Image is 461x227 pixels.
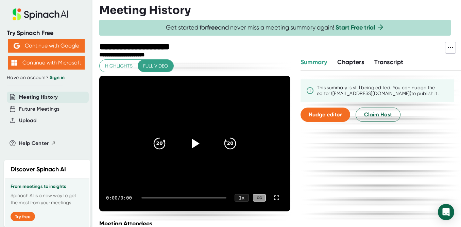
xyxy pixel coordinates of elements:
a: Start Free trial [336,24,375,31]
button: Future Meetings [19,105,59,113]
button: Continue with Google [8,39,85,53]
button: Summary [301,58,327,67]
span: Nudge editor [309,111,342,118]
div: Have an account? [7,75,86,81]
button: Meeting History [19,93,58,101]
button: Help Center [19,139,56,147]
button: Upload [19,117,36,125]
button: Full video [138,60,173,72]
span: Full video [143,62,168,70]
p: Spinach AI is a new way to get the most from your meetings [11,192,84,206]
button: Highlights [100,60,138,72]
div: Try Spinach Free [7,29,86,37]
img: Aehbyd4JwY73AAAAAElFTkSuQmCC [14,43,20,49]
button: Continue with Microsoft [8,56,85,70]
button: Nudge editor [301,108,350,122]
span: Highlights [105,62,133,70]
h3: From meetings to insights [11,184,84,189]
span: Chapters [337,58,364,66]
span: Claim Host [364,111,392,119]
span: Transcript [374,58,404,66]
a: Sign in [50,75,65,80]
h2: Discover Spinach AI [11,165,66,174]
div: 1 x [235,194,249,202]
button: Chapters [337,58,364,67]
div: 0:00 / 0:00 [106,195,133,201]
h3: Meeting History [99,4,191,17]
button: Transcript [374,58,404,67]
button: Claim Host [356,108,400,122]
button: Try free [11,212,35,221]
div: CC [253,194,266,202]
span: Help Center [19,139,49,147]
div: This summary is still being edited. You can nudge the editor ([EMAIL_ADDRESS][DOMAIN_NAME]) to pu... [317,85,449,97]
b: free [207,24,218,31]
div: Open Intercom Messenger [438,204,454,220]
span: Get started for and never miss a meeting summary again! [166,24,385,32]
span: Summary [301,58,327,66]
